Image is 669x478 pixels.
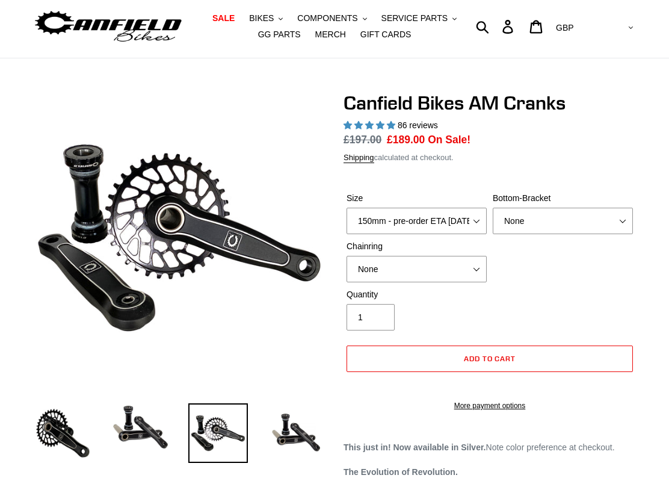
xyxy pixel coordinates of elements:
a: GG PARTS [252,26,307,43]
span: £189.00 [387,134,425,146]
span: Add to cart [464,354,516,363]
span: SALE [212,13,235,23]
button: Add to cart [347,346,633,372]
h1: Canfield Bikes AM Cranks [344,92,636,114]
button: SERVICE PARTS [375,10,463,26]
strong: The Evolution of Revolution. [344,467,458,477]
s: £197.00 [344,134,381,146]
span: On Sale! [428,132,470,147]
span: GG PARTS [258,29,301,40]
img: Load image into Gallery viewer, CANFIELD-AM_DH-CRANKS [266,403,325,463]
img: Load image into Gallery viewer, Canfield Bikes AM Cranks [33,403,93,463]
a: SALE [206,10,241,26]
span: COMPONENTS [297,13,357,23]
img: Load image into Gallery viewer, Canfield Bikes AM Cranks [188,403,248,463]
img: Load image into Gallery viewer, Canfield Cranks [111,403,170,451]
span: MERCH [315,29,346,40]
span: 4.97 stars [344,120,398,130]
label: Bottom-Bracket [493,192,633,205]
span: BIKES [249,13,274,23]
label: Size [347,192,487,205]
span: GIFT CARDS [360,29,412,40]
span: 86 reviews [398,120,438,130]
strong: This just in! Now available in Silver. [344,442,486,452]
div: calculated at checkout. [344,152,636,164]
button: COMPONENTS [291,10,372,26]
a: More payment options [347,400,633,411]
button: BIKES [243,10,289,26]
span: SERVICE PARTS [381,13,448,23]
a: Shipping [344,153,374,163]
label: Chainring [347,240,487,253]
label: Quantity [347,288,487,301]
a: GIFT CARDS [354,26,418,43]
p: Note color preference at checkout. [344,441,636,454]
img: Canfield Bikes [33,8,183,46]
a: MERCH [309,26,352,43]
